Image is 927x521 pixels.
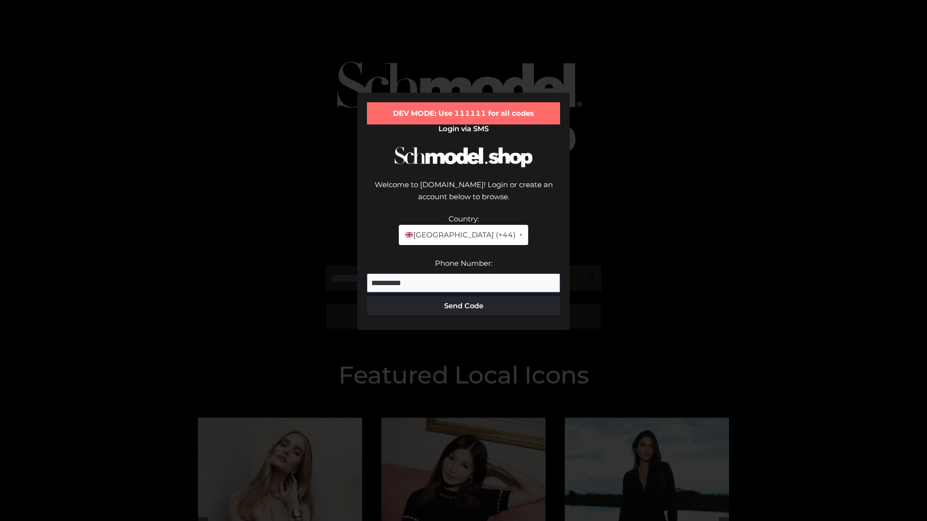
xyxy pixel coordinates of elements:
[391,138,536,176] img: Schmodel Logo
[405,229,515,241] span: [GEOGRAPHIC_DATA] (+44)
[367,124,560,133] h2: Login via SMS
[367,296,560,315] button: Send Code
[435,259,492,268] label: Phone Number:
[367,178,560,213] div: Welcome to [DOMAIN_NAME]! Login or create an account below to browse.
[367,102,560,124] div: DEV MODE: Use 111111 for all codes
[449,214,479,223] label: Country:
[406,231,413,238] img: 🇬🇧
